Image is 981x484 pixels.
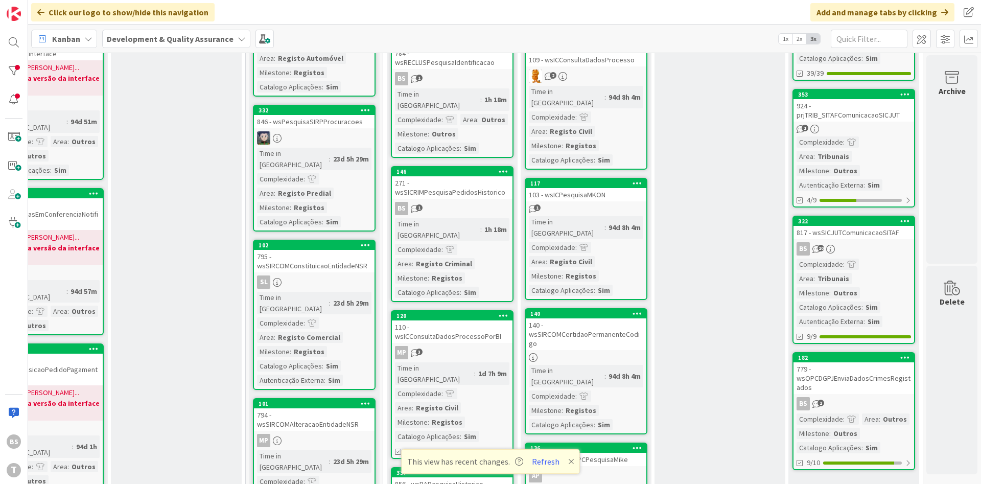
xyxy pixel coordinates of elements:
a: 353924 - prjTRIB_SITAFComunicacaoSICJUTComplexidade:Area:TribunaisMilestone:OutrosAutenticação Ex... [792,89,915,208]
div: Milestone [797,287,829,298]
span: 1 [818,400,824,406]
span: : [460,431,461,442]
div: Sim [323,360,341,372]
span: : [546,126,547,137]
div: BS [793,397,914,410]
span: : [460,143,461,154]
div: Sim [461,143,479,154]
span: : [460,287,461,298]
div: MP [395,346,408,359]
div: Milestone [395,417,428,428]
span: : [32,136,33,147]
div: 117 [526,179,646,188]
span: : [879,413,880,425]
span: : [428,128,429,140]
div: 23d 5h 29m [331,297,371,309]
div: Area [862,413,879,425]
div: Registo Civil [413,402,461,413]
span: : [324,375,325,386]
div: Autenticação Externa [797,316,863,327]
div: Registo Civil [547,126,595,137]
div: Complexidade [529,111,575,123]
div: Time in [GEOGRAPHIC_DATA] [257,148,329,170]
span: : [32,461,33,472]
div: Complexidade [395,388,441,399]
div: Catalogo Aplicações [529,419,594,430]
button: Refresh [528,455,563,468]
span: : [67,306,69,317]
div: Milestone [257,346,290,357]
div: 102795 - wsSIRCOMConstituicaoEntidadeNSR [254,241,375,272]
div: Milestone [529,140,562,151]
a: 140140 - wsSIRCOMCertidaoPermanenteCodigoTime in [GEOGRAPHIC_DATA]:94d 8h 4mComplexidade:Mileston... [525,308,647,434]
span: : [428,417,429,428]
div: Outros [69,461,98,472]
div: Tribunais [815,151,852,162]
input: Quick Filter... [831,30,907,48]
span: : [274,188,275,199]
span: : [474,368,476,379]
div: 271 - wsSICRIMPesquisaPedidosHistorico [392,176,512,199]
div: Sim [325,375,343,386]
span: : [829,165,831,176]
div: BS [797,397,810,410]
div: Area [797,151,813,162]
div: 146271 - wsSICRIMPesquisaPedidosHistorico [392,167,512,199]
div: Area [395,402,412,413]
div: Area [529,126,546,137]
div: 101794 - wsSIRCOMAlteracaoEntidadeNSR [254,399,375,431]
span: : [322,81,323,93]
div: 332846 - wsPesquisaSIRPProcuracoes [254,106,375,128]
div: Sim [461,431,479,442]
span: : [594,154,595,166]
div: Sim [865,179,882,191]
div: 332 [254,106,375,115]
span: : [546,256,547,267]
div: Milestone [395,272,428,284]
div: Autenticação Externa [797,179,863,191]
span: : [66,116,68,127]
div: Outros [831,428,860,439]
div: Area [460,114,477,125]
span: : [575,111,577,123]
div: BS [395,202,408,215]
div: Area [257,332,274,343]
div: 182 [793,353,914,362]
div: 120110 - wsICConsultaDadosProcessoPorBI [392,311,512,343]
span: : [604,371,606,382]
span: : [575,390,577,402]
span: : [813,273,815,284]
div: Milestone [529,405,562,416]
div: 182779 - wsOPCDGPJEnviaDadosCrimesRegistados [793,353,914,394]
span: 0/19 [405,446,418,457]
div: 182 [798,354,914,361]
img: Visit kanbanzone.com [7,7,21,21]
div: 102 [259,242,375,249]
span: 39/39 [807,68,824,79]
span: 1 [416,204,423,211]
div: Sim [865,316,882,327]
div: Registos [291,202,327,213]
div: Registos [291,346,327,357]
span: : [428,272,429,284]
div: RL [526,70,646,83]
div: 322817 - wsSICJUTComunicacaoSITAF [793,217,914,239]
div: SL [257,275,270,289]
div: 120 [396,312,512,319]
span: Kanban [52,33,80,45]
div: Registo Automóvel [275,53,346,64]
div: 1h 18m [482,94,509,105]
span: : [329,456,331,467]
div: 140 [530,310,646,317]
span: : [829,428,831,439]
div: Sim [323,216,341,227]
a: 146271 - wsSICRIMPesquisaPedidosHistoricoBSTime in [GEOGRAPHIC_DATA]:1h 18mComplexidade:Area:Regi... [391,166,513,302]
div: Time in [GEOGRAPHIC_DATA] [529,365,604,387]
div: Complexidade [257,173,303,185]
div: Registos [563,270,599,282]
div: Milestone [257,67,290,78]
div: 322 [798,218,914,225]
div: 94d 8h 4m [606,371,643,382]
span: 9/9 [807,331,816,342]
div: Catalogo Aplicações [257,216,322,227]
